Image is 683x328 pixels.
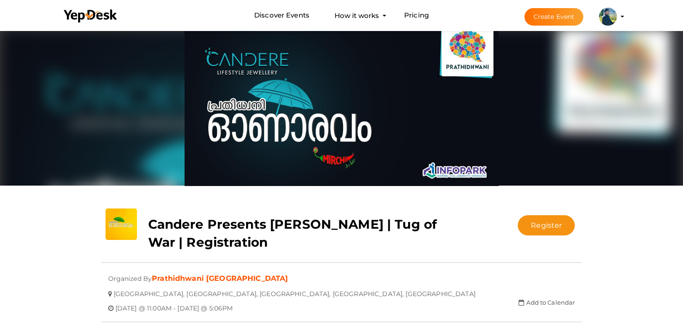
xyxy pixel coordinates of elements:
button: How it works [332,7,382,24]
b: Candere Presents [PERSON_NAME] | Tug of War | Registration [148,217,437,250]
button: Create Event [524,8,584,26]
span: [DATE] @ 11:00AM - [DATE] @ 5:06PM [115,297,233,312]
img: GPHN6JWS_normal.png [185,29,499,186]
span: [GEOGRAPHIC_DATA], [GEOGRAPHIC_DATA], [GEOGRAPHIC_DATA], [GEOGRAPHIC_DATA], [GEOGRAPHIC_DATA] [114,283,476,298]
a: Pricing [404,7,429,24]
button: Register [518,215,575,235]
span: Organized By [108,268,152,283]
a: Prathidhwani [GEOGRAPHIC_DATA] [152,274,288,283]
a: Add to Calendar [519,299,575,306]
a: Discover Events [254,7,309,24]
img: ACg8ocImFeownhHtboqxd0f2jP-n9H7_i8EBYaAdPoJXQiB63u4xhcvD=s100 [599,8,617,26]
img: 0C2H5NAW_small.jpeg [106,208,137,240]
